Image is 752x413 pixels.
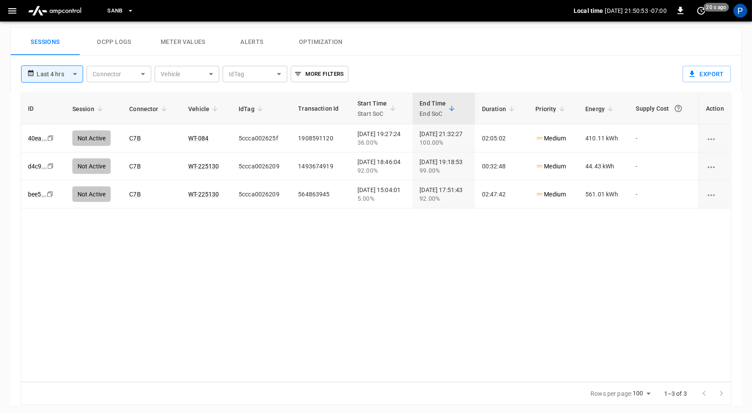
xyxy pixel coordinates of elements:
div: charging session options [706,162,724,171]
span: 20 s ago [704,3,729,12]
div: 92.00% [420,194,468,203]
a: d4c9... [28,163,47,170]
td: - [629,180,699,208]
div: 36.00% [357,138,406,147]
div: copy [47,161,55,171]
a: WT-084 [188,135,208,142]
th: Transaction Id [291,93,351,124]
span: SanB [107,6,123,16]
div: Not Active [72,130,111,146]
td: 44.43 kWh [578,152,629,180]
p: Start SoC [357,109,387,119]
a: bee5... [28,191,47,198]
td: - [629,152,699,180]
div: Last 4 hrs [37,66,83,82]
a: WT-225130 [188,191,219,198]
img: ampcontrol.io logo [25,3,85,19]
span: Session [72,104,106,114]
span: Energy [585,104,616,114]
button: More Filters [291,66,348,82]
div: 100.00% [420,138,468,147]
p: Local time [574,6,603,15]
span: End TimeEnd SoC [420,98,457,119]
a: C7B [129,163,140,170]
button: The cost of your charging session based on your supply rates [671,101,686,116]
button: set refresh interval [694,4,708,18]
div: Start Time [357,98,387,119]
span: Priority [535,104,567,114]
div: [DATE] 18:46:04 [357,158,406,175]
div: 99.00% [420,166,468,175]
table: sessions table [21,93,731,208]
td: 410.11 kWh [578,124,629,152]
td: 5ccca0026209 [232,180,291,208]
td: 02:05:02 [475,124,529,152]
div: copy [47,134,55,143]
p: [DATE] 21:50:53 -07:00 [605,6,667,15]
td: 00:32:48 [475,152,529,180]
a: WT-225130 [188,163,219,170]
p: 1–3 of 3 [664,389,687,398]
button: Meter Values [149,28,218,56]
div: Supply Cost [636,101,692,116]
div: charging session options [706,190,724,199]
div: profile-icon [733,4,747,18]
button: Ocpp logs [80,28,149,56]
div: [DATE] 15:04:01 [357,186,406,203]
div: copy [46,189,55,199]
div: [DATE] 19:27:24 [357,130,406,147]
p: End SoC [420,109,446,119]
a: 40ea... [28,135,47,142]
div: End Time [420,98,446,119]
div: [DATE] 19:18:53 [420,158,468,175]
div: 5.00% [357,194,406,203]
span: IdTag [239,104,266,114]
th: ID [21,93,65,124]
span: Duration [482,104,517,114]
div: Not Active [72,186,111,202]
th: Action [699,93,731,124]
td: 5ccca0026209 [232,152,291,180]
span: Connector [129,104,169,114]
p: Medium [535,134,566,143]
div: Not Active [72,158,111,174]
td: 1908591120 [291,124,351,152]
div: 100 [633,387,653,400]
a: C7B [129,135,140,142]
td: 564863945 [291,180,351,208]
button: SanB [104,3,137,19]
td: - [629,124,699,152]
p: Medium [535,190,566,199]
td: 5ccca002625f [232,124,291,152]
p: Rows per page: [590,389,632,398]
p: Medium [535,162,566,171]
div: [DATE] 21:32:27 [420,130,468,147]
div: [DATE] 17:51:43 [420,186,468,203]
div: 92.00% [357,166,406,175]
a: C7B [129,191,140,198]
button: Sessions [11,28,80,56]
button: Optimization [286,28,355,56]
span: Start TimeStart SoC [357,98,398,119]
span: Vehicle [188,104,221,114]
td: 561.01 kWh [578,180,629,208]
td: 02:47:42 [475,180,529,208]
td: 1493674919 [291,152,351,180]
button: Export [683,66,731,82]
div: charging session options [706,134,724,143]
button: Alerts [218,28,286,56]
div: sessions table [21,93,731,382]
